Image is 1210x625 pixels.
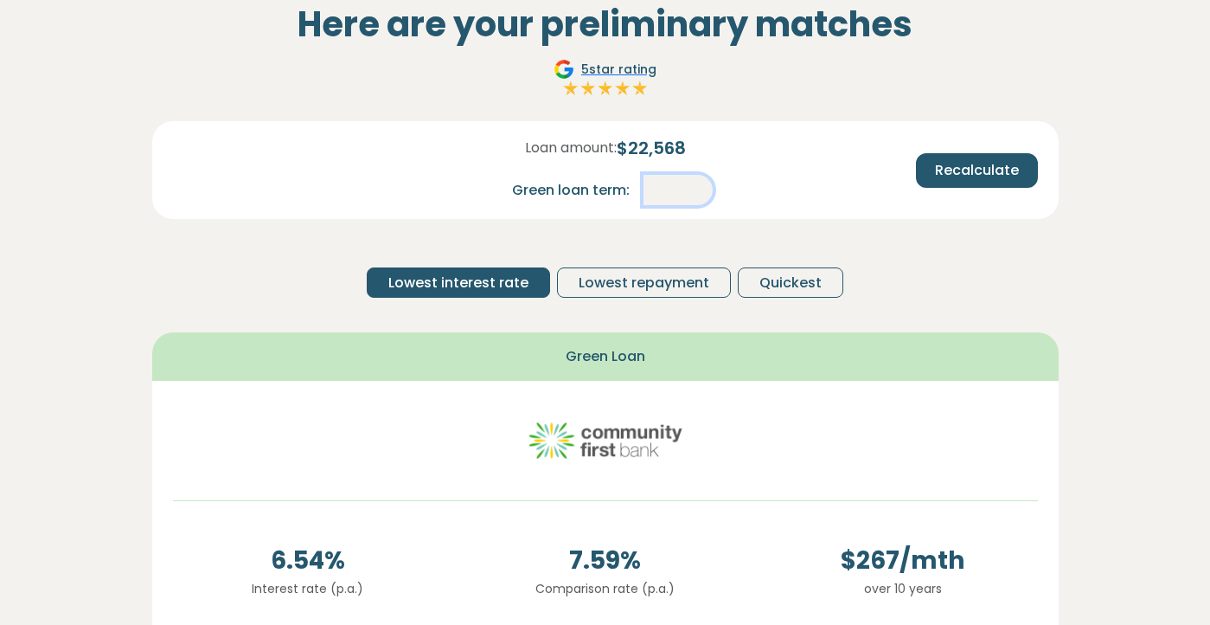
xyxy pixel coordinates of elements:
img: community-first logo [528,402,683,480]
img: Google [554,59,574,80]
span: Recalculate [935,160,1019,181]
span: $ 22,568 [617,135,686,161]
span: Loan amount: [525,138,617,158]
img: Full star [597,80,614,97]
img: Full star [631,80,649,97]
p: over 10 years [768,579,1038,598]
h2: Here are your preliminary matches [152,3,1059,45]
span: Lowest repayment [579,273,709,293]
span: $ 267 /mth [768,543,1038,579]
span: Green Loan [566,346,645,367]
button: Recalculate [916,153,1038,188]
p: Comparison rate (p.a.) [471,579,740,598]
span: 6.54 % [173,543,443,579]
span: 5 star rating [581,61,656,79]
button: Lowest interest rate [367,267,550,298]
img: Full star [562,80,579,97]
span: Quickest [759,273,822,293]
p: Interest rate (p.a.) [173,579,443,598]
button: Lowest repayment [557,267,731,298]
div: Green loan term: [498,175,643,205]
a: Google5star ratingFull starFull starFull starFull starFull star [551,59,659,100]
span: 7.59 % [471,543,740,579]
img: Full star [579,80,597,97]
span: Lowest interest rate [388,273,528,293]
img: Full star [614,80,631,97]
button: Quickest [738,267,843,298]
